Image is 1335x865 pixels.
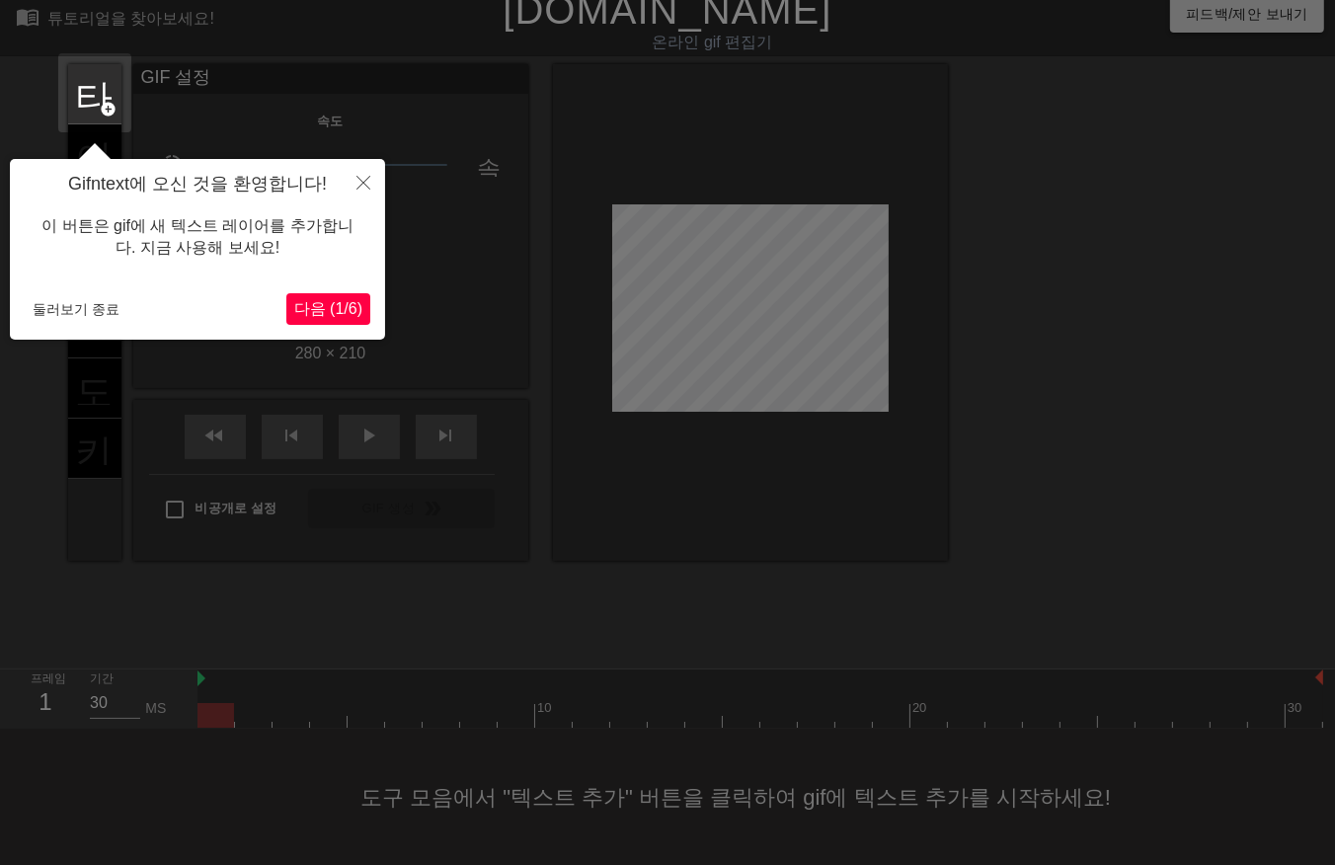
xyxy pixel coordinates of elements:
button: 다음 [286,293,370,325]
h4: Gifntext에 오신 것을 환영합니다! [25,174,370,196]
div: 이 버튼은 gif에 새 텍스트 레이어를 추가합니다. 지금 사용해 보세요! [25,196,370,279]
button: 닫다 [342,159,385,204]
span: 다음 (1/6) [294,300,362,317]
button: 둘러보기 종료 [25,294,127,324]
